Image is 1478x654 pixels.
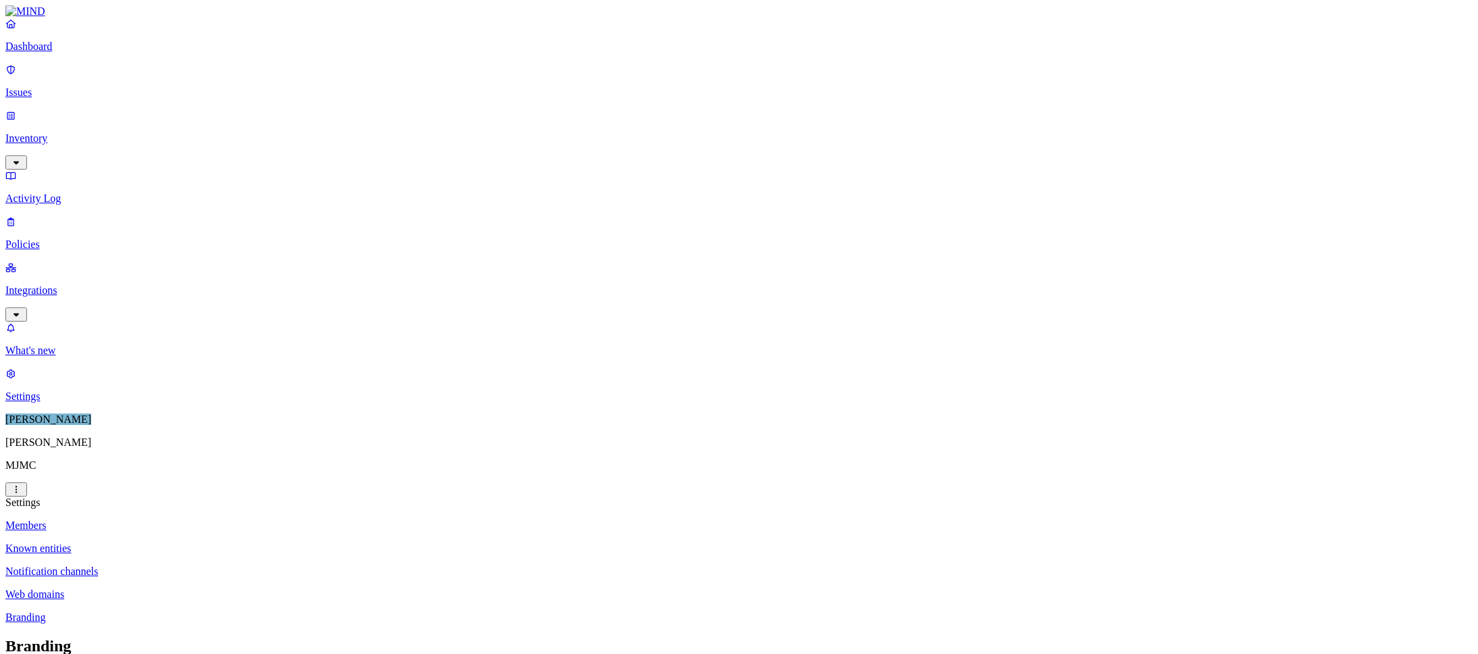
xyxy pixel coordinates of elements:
[5,368,1473,403] a: Settings
[5,193,1473,205] p: Activity Log
[5,18,1473,53] a: Dashboard
[5,5,45,18] img: MIND
[5,497,1473,509] div: Settings
[5,41,1473,53] p: Dashboard
[5,261,1473,320] a: Integrations
[5,565,1473,578] a: Notification channels
[5,459,1473,472] p: MJMC
[5,436,1473,449] p: [PERSON_NAME]
[5,391,1473,403] p: Settings
[5,132,1473,145] p: Inventory
[5,5,1473,18] a: MIND
[5,170,1473,205] a: Activity Log
[5,86,1473,99] p: Issues
[5,216,1473,251] a: Policies
[5,64,1473,99] a: Issues
[5,345,1473,357] p: What's new
[5,588,1473,601] a: Web domains
[5,413,91,425] span: [PERSON_NAME]
[5,322,1473,357] a: What's new
[5,520,1473,532] a: Members
[5,238,1473,251] p: Policies
[5,611,1473,624] a: Branding
[5,109,1473,168] a: Inventory
[5,284,1473,297] p: Integrations
[5,543,1473,555] a: Known entities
